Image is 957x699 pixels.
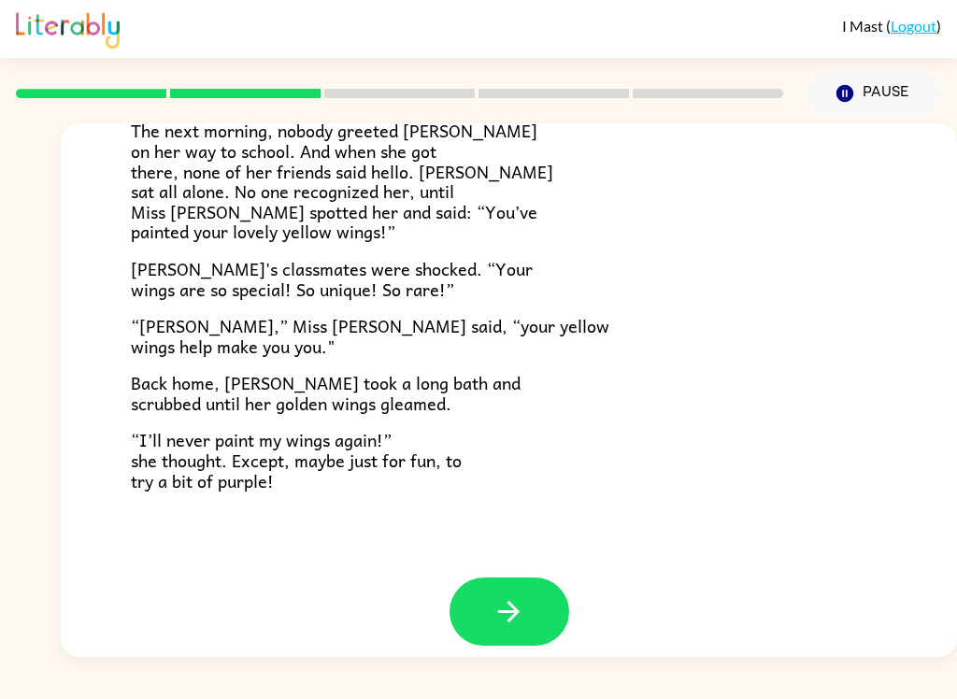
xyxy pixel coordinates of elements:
[806,72,941,115] button: Pause
[131,369,521,417] span: Back home, [PERSON_NAME] took a long bath and scrubbed until her golden wings gleamed.
[131,255,533,303] span: [PERSON_NAME]'s classmates were shocked. “Your wings are so special! So unique! So rare!”
[131,426,462,493] span: “I’ll never paint my wings again!” she thought. Except, maybe just for fun, to try a bit of purple!
[131,117,553,245] span: The next morning, nobody greeted [PERSON_NAME] on her way to school. And when she got there, none...
[16,7,120,49] img: Literably
[842,17,941,35] div: ( )
[842,17,886,35] span: I Mast
[131,312,609,360] span: “[PERSON_NAME],” Miss [PERSON_NAME] said, “your yellow wings help make you you."
[891,17,936,35] a: Logout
